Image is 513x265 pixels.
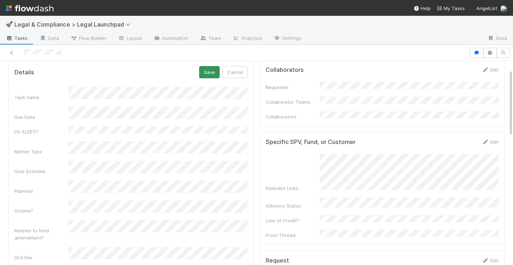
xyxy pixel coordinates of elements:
[70,34,106,42] span: Flow Builder
[413,5,431,12] div: Help
[500,5,507,12] img: avatar_ba22fd42-677f-4b89-aaa3-073be741e398.png
[6,21,13,27] span: 🚀
[482,139,499,145] a: Edit
[14,128,68,135] div: P0 ALERT?
[266,113,320,120] div: Collaborators
[223,66,248,78] button: Cancel
[436,5,465,12] a: My Tasks
[34,33,65,45] a: Data
[199,66,220,78] button: Save
[14,207,68,214] div: Ontime?
[65,33,112,45] a: Flow Builder
[266,139,356,146] h5: Specific SPV, Fund, or Customer
[266,98,320,106] div: Collaborator Teams
[14,94,68,101] div: Task name
[266,66,304,74] h5: Collaborators
[482,67,499,73] a: Edit
[6,34,28,42] span: Tasks
[14,69,34,76] h5: Details
[14,113,68,121] div: Due Date
[14,254,68,261] div: DLS Fee
[14,227,68,241] div: Relates to fund amendment?
[266,257,289,264] h5: Request
[112,33,148,45] a: Layout
[266,185,320,192] div: Relevant Links
[194,33,227,45] a: Team
[266,84,320,91] div: Requester
[266,232,320,239] div: Front Thread
[6,2,54,14] img: logo-inverted-e16ddd16eac7371096b0.svg
[14,187,68,195] div: Planned
[227,33,268,45] a: Analytics
[266,202,320,209] div: Advisory Status
[14,148,68,155] div: Matter Type
[482,257,499,263] a: Edit
[266,217,320,224] div: Line of Credit?
[14,168,68,175] div: Hour Estimate
[436,5,465,11] span: My Tasks
[148,33,194,45] a: Automation
[268,33,307,45] a: Settings
[14,21,134,28] span: Legal & Compliance > Legal Launchpad
[476,5,497,11] span: AngelList
[482,33,513,45] a: Docs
